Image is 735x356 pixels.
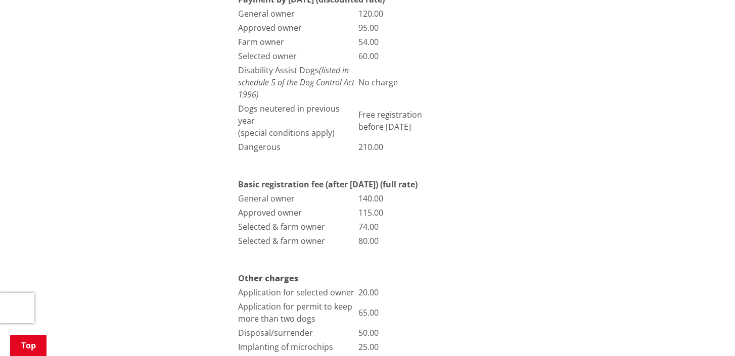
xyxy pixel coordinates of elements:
[358,7,448,20] td: 120.00
[358,206,448,219] td: 115.00
[238,286,357,299] td: Application for selected owner
[238,35,357,48] td: Farm owner
[358,21,448,34] td: 95.00
[238,206,357,219] td: Approved owner
[238,64,357,101] td: Disability Assist Dogs
[358,64,448,101] td: No charge
[238,49,357,63] td: Selected owner
[238,7,357,20] td: General owner
[358,340,448,353] td: 25.00
[358,49,448,63] td: 60.00
[238,326,357,339] td: Disposal/surrender
[358,192,448,205] td: 140.00
[238,178,448,191] th: Basic registration fee (after [DATE]) (full rate)
[238,140,357,154] td: Dangerous
[238,300,357,325] td: Application for permit to keep more than two dogs
[358,220,448,233] td: 74.00
[238,65,354,100] em: (listed in schedule 5 of the Dog Control Act 1996
[358,286,448,299] td: 20.00
[238,272,448,285] th: Ot
[259,273,298,284] strong: r charges
[10,335,47,356] a: Top
[358,326,448,339] td: 50.00
[238,340,357,353] td: Implanting of microchips
[358,140,448,154] td: 210.00
[238,192,357,205] td: General owner
[358,300,448,325] td: 65.00
[256,89,259,100] em: )
[238,220,357,233] td: Selected & farm owner
[238,102,357,139] td: Dogs neutered in previous year (special conditions apply)
[358,102,448,139] td: Free registration before [DATE]
[688,314,725,350] iframe: Messenger Launcher
[238,21,357,34] td: Approved owner
[358,234,448,247] td: 80.00
[238,234,357,247] td: Selected & farm owner
[248,273,259,284] strong: he
[358,35,448,48] td: 54.00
